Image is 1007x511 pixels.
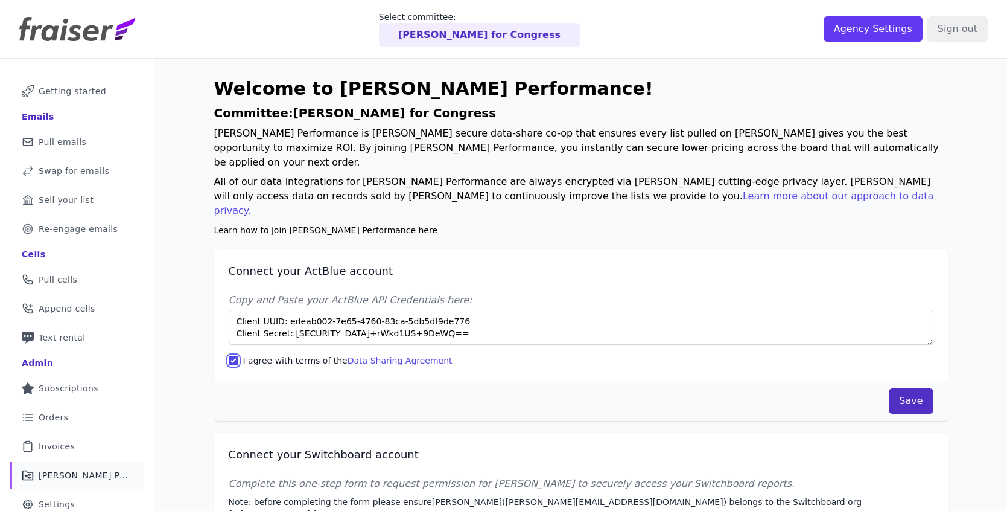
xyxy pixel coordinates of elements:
[214,78,948,100] h1: Welcome to [PERSON_NAME] Performance!
[10,266,144,293] a: Pull cells
[10,187,144,213] a: Sell your list
[379,11,580,47] a: Select committee: [PERSON_NAME] for Congress
[39,411,68,423] span: Orders
[229,293,933,307] label: Copy and Paste your ActBlue API Credentials here:
[39,440,75,452] span: Invoices
[214,104,948,121] h1: Committee: [PERSON_NAME] for Congress
[10,78,144,104] a: Getting started
[39,303,95,315] span: Append cells
[39,498,75,510] span: Settings
[229,477,933,491] p: Complete this one-step form to request permission for [PERSON_NAME] to securely access your Switc...
[379,11,580,23] p: Select committee:
[10,404,144,431] a: Orders
[243,355,453,367] label: I agree with terms of the
[39,382,98,394] span: Subscriptions
[39,165,109,177] span: Swap for emails
[22,357,53,369] div: Admin
[39,85,106,97] span: Getting started
[398,28,561,42] p: [PERSON_NAME] for Congress
[214,126,948,170] p: [PERSON_NAME] Performance is [PERSON_NAME] secure data-share co-op that ensures every list pulled...
[22,248,45,260] div: Cells
[10,462,144,489] a: [PERSON_NAME] Performance
[39,332,86,344] span: Text rental
[348,356,453,365] a: Data Sharing Agreement
[229,264,933,278] h2: Connect your ActBlue account
[10,324,144,351] a: Text rental
[39,136,86,148] span: Pull emails
[10,158,144,184] a: Swap for emails
[39,194,94,206] span: Sell your list
[10,216,144,242] a: Re-engage emails
[229,448,933,462] h2: Connect your Switchboard account
[214,225,438,235] a: Learn how to join [PERSON_NAME] Performance here
[39,223,118,235] span: Re-engage emails
[22,111,54,123] div: Emails
[10,295,144,322] a: Append cells
[10,433,144,460] a: Invoices
[927,16,988,42] input: Sign out
[889,388,933,414] button: Save
[214,175,948,218] p: All of our data integrations for [PERSON_NAME] Performance are always encrypted via [PERSON_NAME]...
[824,16,923,42] input: Agency Settings
[10,129,144,155] a: Pull emails
[39,469,130,481] span: [PERSON_NAME] Performance
[39,274,77,286] span: Pull cells
[19,17,135,41] img: Fraiser Logo
[10,375,144,402] a: Subscriptions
